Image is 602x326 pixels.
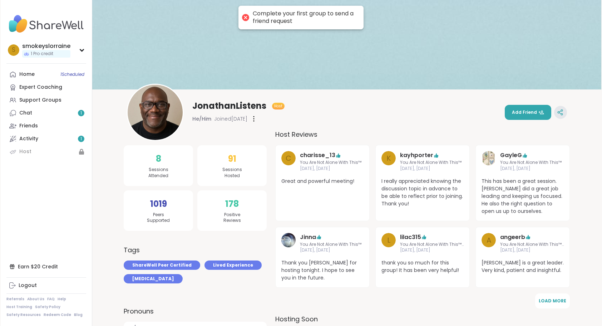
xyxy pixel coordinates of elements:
[400,160,462,166] span: You Are Not Alone With This™
[35,305,60,310] a: Safety Policy
[6,107,86,120] a: Chat1
[6,279,86,292] a: Logout
[19,71,35,78] div: Home
[60,72,84,77] span: 1 Scheduled
[300,166,361,172] span: [DATE], [DATE]
[225,198,239,210] span: 178
[253,10,356,25] div: Complete your first group to send a friend request
[214,115,247,122] span: Joined [DATE]
[381,259,464,274] span: thank you so much for this group! It has been very helpful!
[500,151,522,160] a: GayleG
[223,212,241,224] span: Positive Reviews
[124,306,267,316] label: Pronouns
[512,109,544,116] span: Add Friend
[400,233,421,242] a: lilac315
[6,68,86,81] a: Home1Scheduled
[300,233,316,242] a: Jinna
[213,262,253,268] span: Lived Experience
[124,245,140,255] h3: Tags
[500,233,525,242] a: angeerb
[300,247,361,253] span: [DATE], [DATE]
[22,42,70,50] div: smokeyslorraine
[80,110,82,116] span: 1
[487,235,491,245] span: a
[222,167,242,179] span: Sessions Hosted
[19,97,61,104] div: Support Groups
[19,148,31,155] div: Host
[381,233,396,254] a: l
[387,235,390,245] span: l
[500,247,564,253] span: [DATE], [DATE]
[132,276,174,282] span: [MEDICAL_DATA]
[6,11,86,37] img: ShareWell Nav Logo
[12,45,15,55] span: s
[6,297,24,302] a: Referrals
[400,151,433,160] a: kayhporter
[482,151,496,172] a: GayleG
[281,151,296,172] a: c
[505,105,551,120] button: Add Friend
[19,122,38,130] div: Friends
[281,259,364,282] span: Thank you [PERSON_NAME] for hosting tonight. I hope to see you in the future.
[281,233,296,254] a: Jinna
[400,166,462,172] span: [DATE], [DATE]
[6,312,41,317] a: Safety Resources
[27,297,44,302] a: About Us
[47,297,55,302] a: FAQ
[19,110,32,117] div: Chat
[386,153,391,164] span: k
[500,160,562,166] span: You Are Not Alone With This™
[500,242,564,248] span: You Are Not Alone With This™: Midday Reset
[6,145,86,158] a: Host
[6,132,86,145] a: Activity1
[539,298,566,304] span: Load More
[274,103,282,109] span: Host
[192,115,211,122] span: He/Him
[58,297,66,302] a: Help
[156,152,161,165] span: 8
[400,242,464,248] span: You Are Not Alone With This™: Midday Reset
[381,151,396,172] a: k
[128,85,183,140] img: JonathanListens
[300,160,361,166] span: You Are Not Alone With This™
[500,166,562,172] span: [DATE], [DATE]
[6,305,32,310] a: Host Training
[147,212,170,224] span: Peers Supported
[400,247,464,253] span: [DATE], [DATE]
[148,167,168,179] span: Sessions Attended
[482,233,496,254] a: a
[44,312,71,317] a: Redeem Code
[275,314,570,324] h3: Hosting Soon
[150,198,167,210] span: 1019
[300,242,361,248] span: You Are Not Alone With This™
[6,81,86,94] a: Expert Coaching
[19,84,62,91] div: Expert Coaching
[281,177,364,185] span: Great and powerful meeting!
[286,153,291,164] span: c
[31,51,53,57] span: 1 Pro credit
[74,312,83,317] a: Blog
[19,135,38,142] div: Activity
[482,151,496,165] img: GayleG
[132,262,192,268] span: ShareWell Peer Certified
[300,151,335,160] a: charisse_13
[381,177,464,208] span: I really appreciated knowing the discussion topic in advance to be able to reflect prior to joini...
[535,293,570,308] button: Load More
[19,282,37,289] div: Logout
[80,136,82,142] span: 1
[6,260,86,273] div: Earn $20 Credit
[482,259,564,274] span: [PERSON_NAME] is a great leader. Very kind, patient and insightful.
[6,120,86,132] a: Friends
[228,152,236,165] span: 91
[6,94,86,107] a: Support Groups
[192,100,266,112] span: JonathanListens
[482,177,564,215] span: This has been a great session. [PERSON_NAME] did a great job leading and keeping us focused. He a...
[281,233,296,247] img: Jinna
